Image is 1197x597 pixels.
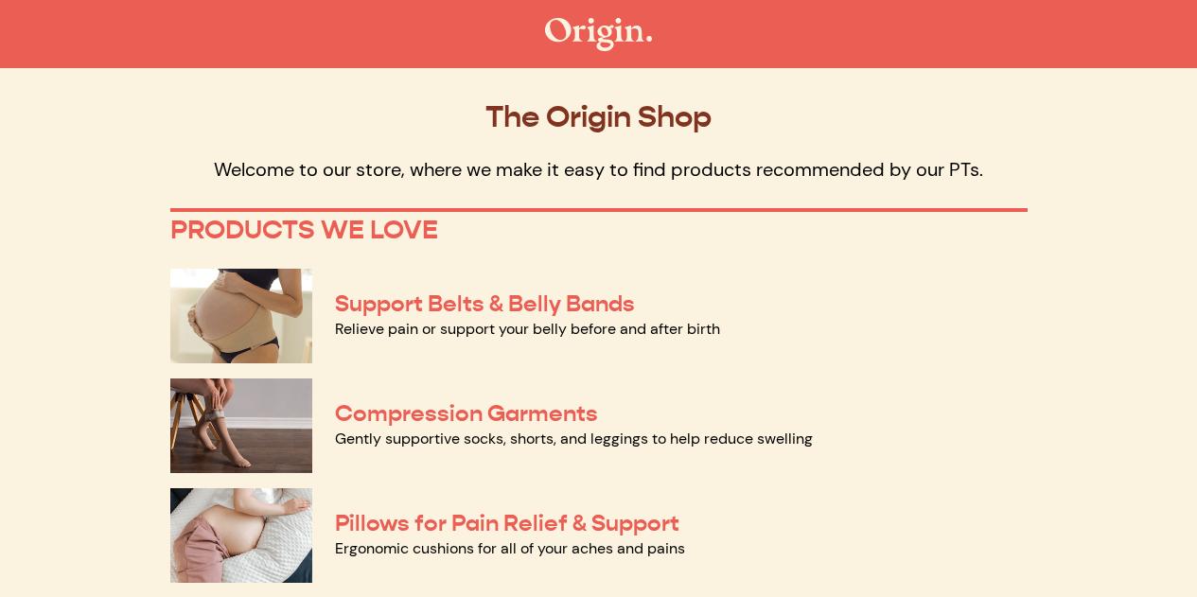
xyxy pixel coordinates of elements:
[335,538,685,558] a: Ergonomic cushions for all of your aches and pains
[335,399,598,428] a: Compression Garments
[335,429,813,448] a: Gently supportive socks, shorts, and leggings to help reduce swelling
[170,378,312,473] img: Compression Garments
[170,214,1028,246] p: PRODUCTS WE LOVE
[335,319,720,339] a: Relieve pain or support your belly before and after birth
[170,269,312,363] img: Support Belts & Belly Bands
[170,488,312,583] img: Pillows for Pain Relief & Support
[545,18,652,51] img: The Origin Shop
[335,509,679,537] a: Pillows for Pain Relief & Support
[170,98,1028,134] p: The Origin Shop
[170,157,1028,182] p: Welcome to our store, where we make it easy to find products recommended by our PTs.
[335,290,635,318] a: Support Belts & Belly Bands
